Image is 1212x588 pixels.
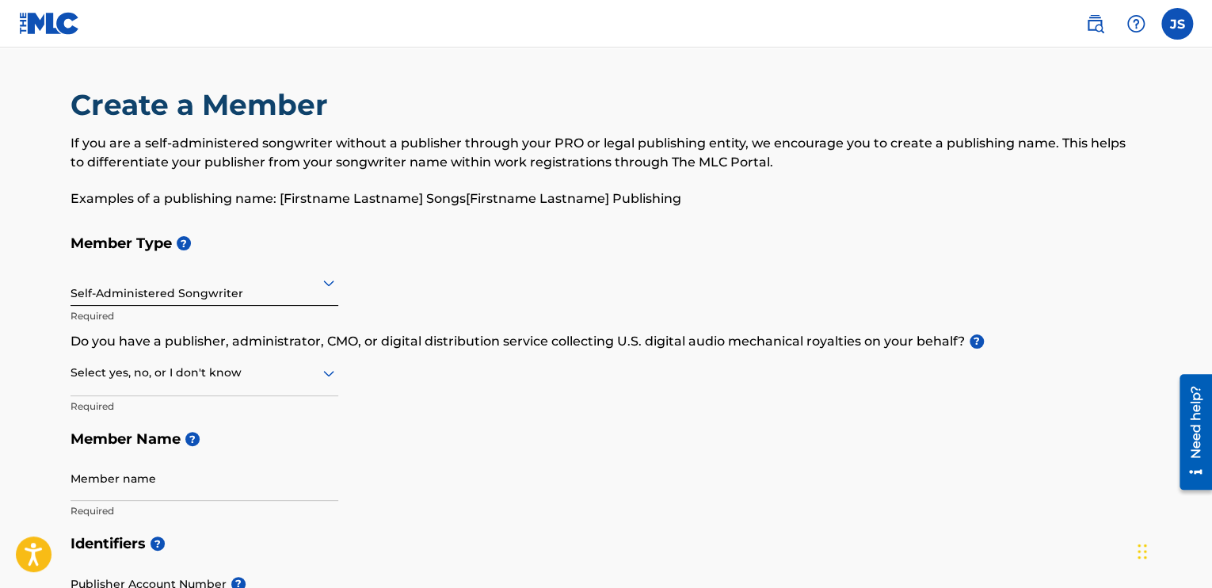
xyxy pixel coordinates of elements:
[970,334,984,349] span: ?
[71,422,1141,456] h5: Member Name
[71,399,338,414] p: Required
[71,87,336,123] h2: Create a Member
[1138,528,1147,575] div: Drag
[19,12,80,35] img: MLC Logo
[71,309,338,323] p: Required
[177,236,191,250] span: ?
[71,504,338,518] p: Required
[71,527,1141,561] h5: Identifiers
[1085,14,1104,33] img: search
[71,332,1141,351] p: Do you have a publisher, administrator, CMO, or digital distribution service collecting U.S. digi...
[1168,368,1212,495] iframe: Resource Center
[1120,8,1152,40] div: Help
[1161,8,1193,40] div: User Menu
[185,432,200,446] span: ?
[71,134,1141,172] p: If you are a self-administered songwriter without a publisher through your PRO or legal publishin...
[71,189,1141,208] p: Examples of a publishing name: [Firstname Lastname] Songs[Firstname Lastname] Publishing
[1079,8,1111,40] a: Public Search
[71,263,338,302] div: Self-Administered Songwriter
[71,227,1141,261] h5: Member Type
[1133,512,1212,588] iframe: Chat Widget
[1126,14,1145,33] img: help
[151,536,165,551] span: ?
